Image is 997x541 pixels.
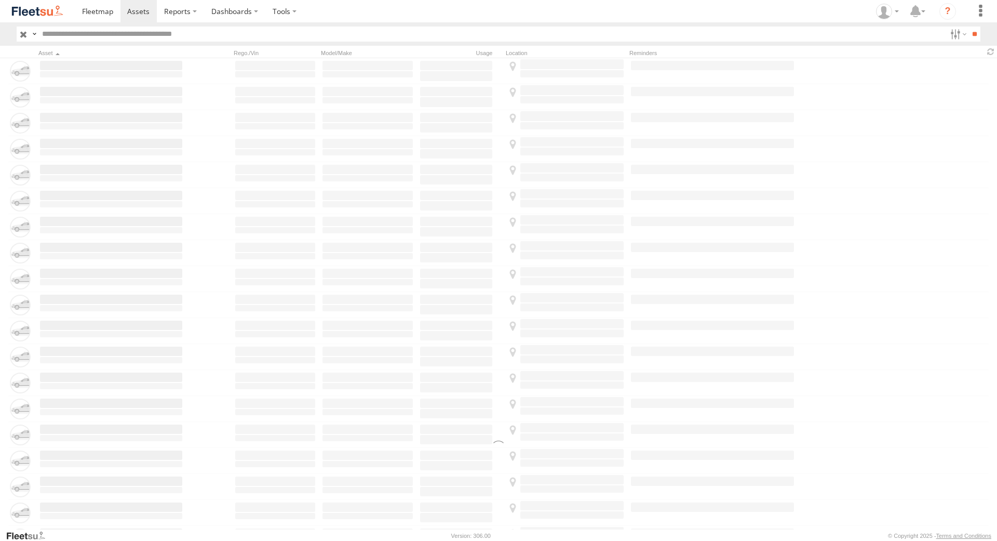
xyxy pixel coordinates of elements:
div: Rego./Vin [234,49,317,57]
div: Click to Sort [38,49,184,57]
div: © Copyright 2025 - [888,533,991,539]
div: Usage [419,49,502,57]
a: Terms and Conditions [936,533,991,539]
div: Reminders [629,49,796,57]
label: Search Filter Options [946,27,968,42]
div: Model/Make [321,49,414,57]
a: Visit our Website [6,531,53,541]
img: fleetsu-logo-horizontal.svg [10,4,64,18]
i: ? [939,3,956,20]
div: Peter Edwardes [872,4,902,19]
span: Refresh [985,47,997,57]
label: Search Query [30,27,38,42]
div: Version: 306.00 [451,533,491,539]
div: Location [506,49,625,57]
